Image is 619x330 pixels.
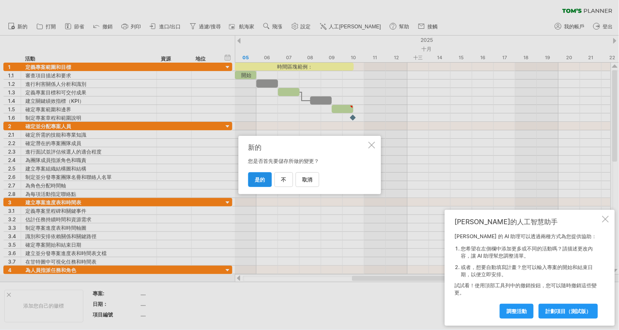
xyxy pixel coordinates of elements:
[461,264,593,278] font: 或者，想要自動填寫計畫？您可以輸入專案的開始和結束日期，以便立即安排。
[248,172,272,187] a: 是的
[539,304,598,319] a: 計劃項目（測試版）
[281,176,286,183] font: 不
[454,217,558,226] font: [PERSON_NAME]的人工智慧助手
[545,308,591,314] font: 計劃項目（測試版）
[500,304,534,319] a: 調整活動
[461,245,593,259] font: 您希望在左側欄中添加更多或不同的活動嗎？請描述更改內容，讓 AI 助理幫您調整清單。
[255,176,265,183] font: 是的
[454,233,597,239] font: [PERSON_NAME] 的 AI 助理可以透過兩種方式為您提供協助：
[248,143,261,151] font: 新的
[302,176,312,183] font: 取消
[506,308,527,314] font: 調整活動
[274,172,293,187] a: 不
[454,282,597,296] font: 試試看！使用頂部工具列中的撤銷按鈕，您可以隨時撤銷這些變更。
[295,172,319,187] a: 取消
[248,158,319,164] font: 您是否首先要儲存所做的變更？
